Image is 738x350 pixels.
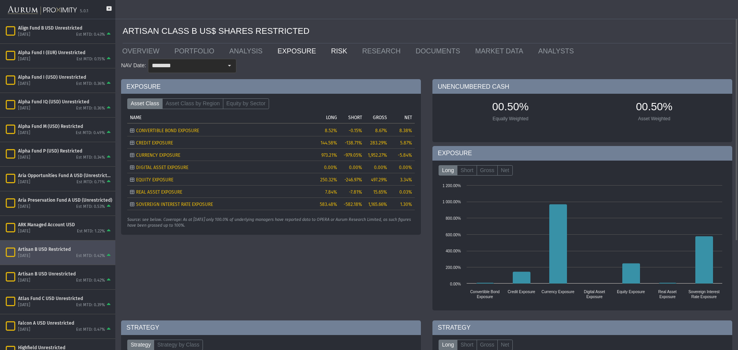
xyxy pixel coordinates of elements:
[532,43,583,59] a: ANALYSTS
[410,43,469,59] a: DOCUMENTS
[477,165,498,176] label: Gross
[399,128,412,133] span: 8.38%
[18,50,112,56] div: Alpha Fund I (EUR) Unrestricted
[356,43,410,59] a: RESEARCH
[136,165,188,170] span: DIGITAL ASSET EXPOSURE
[8,2,77,19] img: Aurum-Proximity%20white.svg
[76,327,105,333] div: Est MTD: 0.47%
[169,43,224,59] a: PORTFOLIO
[18,32,30,38] div: [DATE]
[320,177,337,182] span: 250.32%
[349,128,362,133] span: -0.15%
[446,216,461,221] text: 800.00%
[127,98,163,109] label: Asset Class
[688,290,720,299] text: Sovereign Interest Rate Exposure
[18,271,112,277] div: Artisan B USD Unrestricted
[432,146,732,161] div: EXPOSURE
[439,165,457,176] label: Long
[127,217,415,229] div: Source: see below. Coverage: As at [DATE] only 100.0% of underlying managers have reported data t...
[368,202,387,207] span: 1,165.66%
[136,153,180,158] span: CURRENCY EXPOSURE
[400,177,412,182] span: 3.34%
[76,253,105,259] div: Est MTD: 0.42%
[586,100,722,116] div: 00.50%
[320,202,337,207] span: 583.48%
[344,177,362,182] span: -246.97%
[398,153,412,158] span: -5.84%
[18,302,30,308] div: [DATE]
[457,165,477,176] label: Short
[446,233,461,237] text: 600.00%
[470,290,500,299] text: Convertible Bond Exposure
[340,111,365,123] td: Column SHORT
[136,189,182,195] span: REAL ASSET EXPOSURE
[586,116,722,122] div: Asset Weighted
[127,111,315,123] td: Column NAME
[442,200,461,204] text: 1 000.00%
[18,25,112,31] div: Align Fund B USD Unrestricted
[442,116,578,122] div: Equally Weighted
[345,140,362,146] span: -138.71%
[324,165,337,170] span: 0.00%
[584,290,605,299] text: Digital Asset Exposure
[76,204,105,210] div: Est MTD: 0.53%
[375,128,387,133] span: 8.67%
[18,173,112,179] div: Aria Opportunities Fund A USD (Unrestricted)
[321,140,337,146] span: 144.58%
[18,295,112,302] div: Atlas Fund C USD Unrestricted
[617,290,645,294] text: Equity Exposure
[315,111,340,123] td: Column LONG
[18,148,112,154] div: Alpha Fund P (USD) Restricted
[136,140,173,146] span: CREDIT EXPOSURE
[370,140,387,146] span: 283.29%
[18,99,112,105] div: Alpha Fund IQ (USD) Unrestricted
[223,98,269,109] label: Equity by Sector
[18,123,112,129] div: Alpha Fund M (USD) Restricted
[442,100,578,116] div: 00.50%
[121,79,421,94] div: EXPOSURE
[325,189,337,195] span: 7.84%
[432,320,732,335] div: STRATEGY
[18,106,30,111] div: [DATE]
[127,111,415,210] div: Tree list with 7 rows and 5 columns. Press Ctrl + right arrow to expand the focused node and Ctrl...
[18,81,30,87] div: [DATE]
[123,19,732,43] div: ARTISAN CLASS B US$ SHARES RESTRICTED
[76,106,105,111] div: Est MTD: 0.36%
[446,265,461,270] text: 200.00%
[76,155,105,161] div: Est MTD: 0.34%
[446,249,461,253] text: 400.00%
[76,278,105,284] div: Est MTD: 0.42%
[76,32,105,38] div: Est MTD: 0.43%
[18,56,30,62] div: [DATE]
[349,189,362,195] span: -7.81%
[136,128,199,133] span: CONVERTIBLE BOND EXPOSURE
[508,290,535,294] text: Credit Exposure
[373,115,387,120] p: GROSS
[18,327,30,333] div: [DATE]
[371,177,387,182] span: 497.29%
[374,165,387,170] span: 0.00%
[400,202,412,207] span: 1.30%
[121,320,421,335] div: STRATEGY
[223,59,236,72] div: Select
[18,253,30,259] div: [DATE]
[136,202,213,207] span: SOVEREIGN INTEREST RATE EXPOSURE
[390,111,415,123] td: Column NET
[399,165,412,170] span: 0.00%
[121,59,148,72] div: NAV Date:
[223,43,272,59] a: ANALYSIS
[76,56,105,62] div: Est MTD: 0.15%
[162,98,223,109] label: Asset Class by Region
[76,130,105,136] div: Est MTD: 0.49%
[326,115,337,120] p: LONG
[373,189,387,195] span: 15.65%
[542,290,575,294] text: Currency Exposure
[442,184,461,188] text: 1 200.00%
[404,115,412,120] p: NET
[344,153,362,158] span: -979.05%
[76,81,105,87] div: Est MTD: 0.36%
[18,130,30,136] div: [DATE]
[450,282,461,286] text: 0.00%
[76,179,105,185] div: Est MTD: 0.71%
[77,229,105,234] div: Est MTD: 1.22%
